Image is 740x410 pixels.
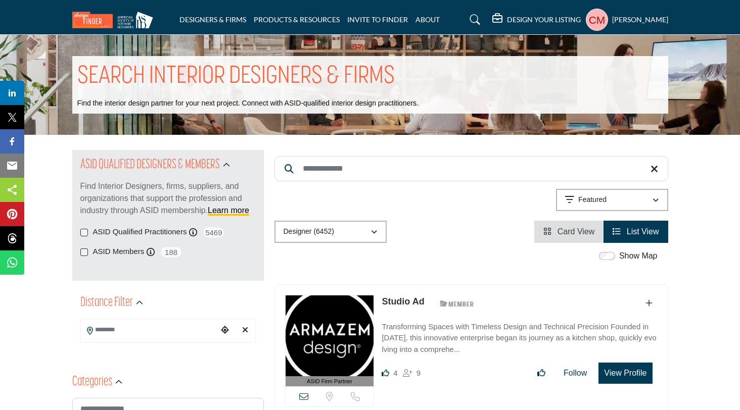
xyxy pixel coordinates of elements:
[556,189,668,211] button: Featured
[578,195,607,205] p: Featured
[81,320,217,340] input: Search Location
[382,296,424,306] a: Studio Ad
[347,15,408,24] a: INVITE TO FINDER
[286,295,374,387] a: ASID Firm Partner
[382,315,657,355] a: Transforming Spaces with Timeless Design and Technical Precision Founded in [DATE], this innovati...
[80,248,88,256] input: ASID Members checkbox
[274,156,668,181] input: Search Keyword
[274,221,387,243] button: Designer (6452)
[627,227,659,236] span: List View
[217,320,233,341] div: Choose your current location
[80,229,88,236] input: ASID Qualified Practitioners checkbox
[80,294,133,312] h2: Distance Filter
[417,369,421,377] span: 9
[382,295,424,309] p: Studio Ad
[598,363,652,384] button: View Profile
[415,15,440,24] a: ABOUT
[604,221,668,243] li: List View
[393,369,397,377] span: 4
[208,206,249,215] a: Learn more
[80,180,256,217] p: Find Interior Designers, firms, suppliers, and organizations that support the profession and indu...
[238,320,253,341] div: Clear search location
[202,226,225,239] span: 5469
[382,369,389,377] i: Likes
[543,227,594,236] a: View Card
[460,12,487,28] a: Search
[492,14,581,26] div: DESIGN YOUR LISTING
[434,297,480,310] img: ASID Members Badge Icon
[93,226,187,238] label: ASID Qualified Practitioners
[307,377,352,386] span: ASID Firm Partner
[645,299,653,307] a: Add To List
[72,373,112,391] h2: Categories
[507,15,581,24] h5: DESIGN YOUR LISTING
[80,156,220,174] h2: ASID QUALIFIED DESIGNERS & MEMBERS
[612,15,668,25] h5: [PERSON_NAME]
[619,250,658,262] label: Show Map
[586,9,608,31] button: Show hide supplier dropdown
[531,363,552,383] button: Like listing
[382,321,657,355] p: Transforming Spaces with Timeless Design and Technical Precision Founded in [DATE], this innovati...
[284,227,334,237] p: Designer (6452)
[93,246,145,258] label: ASID Members
[254,15,340,24] a: PRODUCTS & RESOURCES
[534,221,604,243] li: Card View
[179,15,246,24] a: DESIGNERS & FIRMS
[286,295,374,376] img: Studio Ad
[160,246,182,259] span: 188
[558,227,595,236] span: Card View
[613,227,659,236] a: View List
[77,61,395,92] h1: SEARCH INTERIOR DESIGNERS & FIRMS
[403,367,421,379] div: Followers
[77,98,419,109] p: Find the interior design partner for your next project. Connect with ASID-qualified interior desi...
[557,363,593,383] button: Follow
[72,12,158,28] img: Site Logo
